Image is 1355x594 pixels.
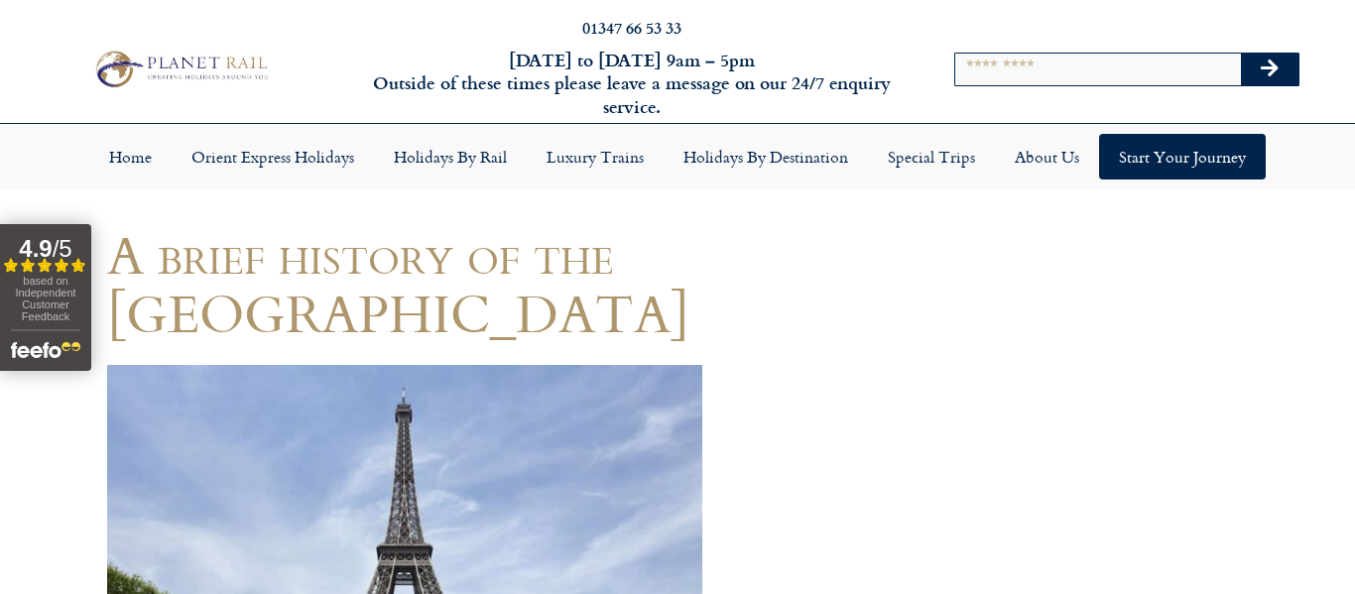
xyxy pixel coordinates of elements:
[107,225,851,342] h1: A brief history of the [GEOGRAPHIC_DATA]
[1241,54,1298,85] button: Search
[366,49,898,118] h6: [DATE] to [DATE] 9am – 5pm Outside of these times please leave a message on our 24/7 enquiry serv...
[374,134,527,179] a: Holidays by Rail
[868,134,995,179] a: Special Trips
[172,134,374,179] a: Orient Express Holidays
[527,134,664,179] a: Luxury Trains
[995,134,1099,179] a: About Us
[89,134,172,179] a: Home
[664,134,868,179] a: Holidays by Destination
[10,134,1345,179] nav: Menu
[582,16,681,39] a: 01347 66 53 33
[88,47,274,92] img: Planet Rail Train Holidays Logo
[1099,134,1266,179] a: Start your Journey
